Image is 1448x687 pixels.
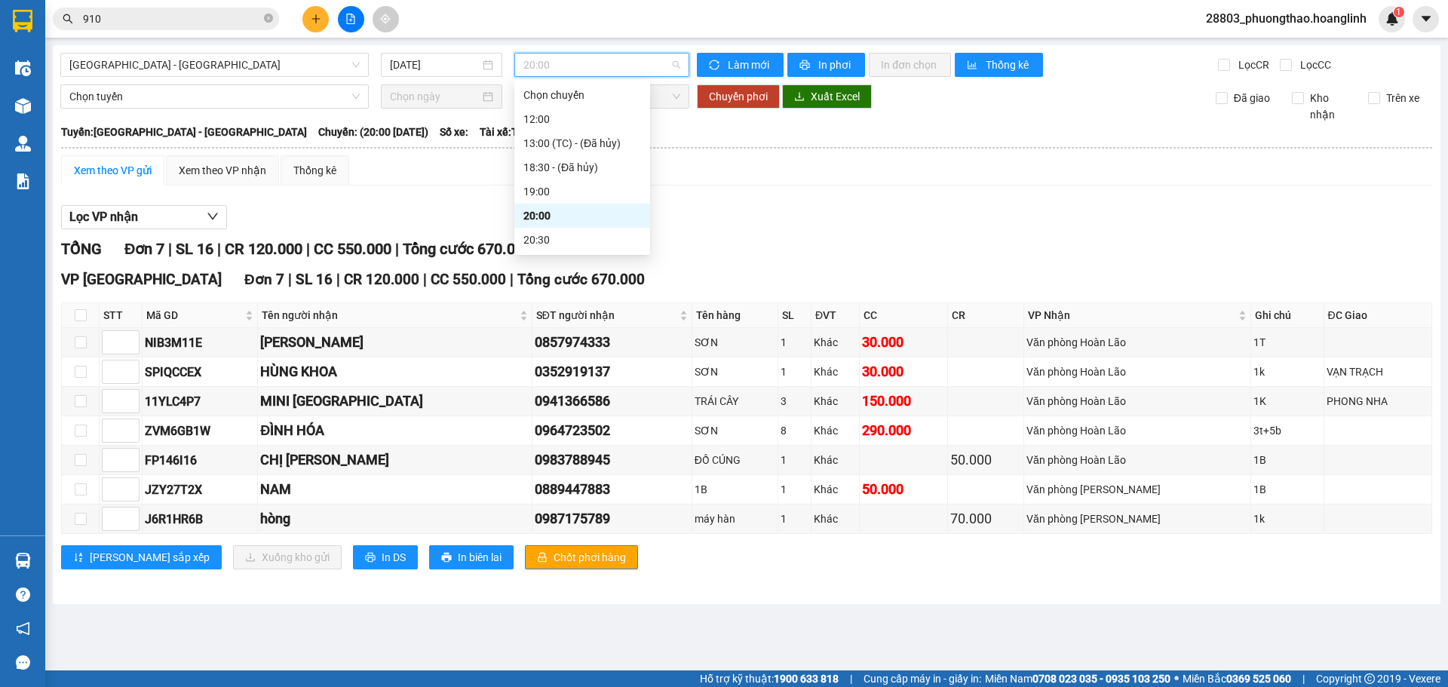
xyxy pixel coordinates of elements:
[260,361,529,382] div: HÙNG KHOA
[61,240,102,258] span: TỔNG
[403,240,532,258] span: Tổng cước 670.000
[225,240,302,258] span: CR 120.000
[373,6,399,32] button: aim
[814,334,857,351] div: Khác
[818,57,853,73] span: In phơi
[145,392,255,411] div: 11YLC4P7
[1364,673,1375,684] span: copyright
[1385,12,1399,26] img: icon-new-feature
[143,505,258,534] td: J6R1HR6B
[869,53,951,77] button: In đơn chọn
[1024,505,1251,534] td: Văn phòng Lý Hòa
[258,446,532,475] td: CHỊ THANH
[207,210,219,222] span: down
[258,505,532,534] td: hòng
[15,60,31,76] img: warehouse-icon
[145,480,255,499] div: JZY27T2X
[525,545,638,569] button: lockChốt phơi hàng
[1253,511,1321,527] div: 1k
[514,83,650,107] div: Chọn chuyến
[695,452,775,468] div: ĐỒ CÚNG
[318,124,428,140] span: Chuyến: (20:00 [DATE])
[293,162,336,179] div: Thống kê
[986,57,1031,73] span: Thống kê
[143,446,258,475] td: FP146I16
[814,393,857,409] div: Khác
[16,621,30,636] span: notification
[814,511,857,527] div: Khác
[260,449,529,471] div: CHỊ [PERSON_NAME]
[69,207,138,226] span: Lọc VP nhận
[532,416,692,446] td: 0964723502
[537,552,548,564] span: lock
[258,475,532,505] td: NAM
[16,587,30,602] span: question-circle
[692,303,778,328] th: Tên hàng
[145,510,255,529] div: J6R1HR6B
[1026,393,1248,409] div: Văn phòng Hoàn Lão
[532,357,692,387] td: 0352919137
[344,271,419,288] span: CR 120.000
[262,307,517,324] span: Tên người nhận
[950,449,1021,471] div: 50.000
[302,6,329,32] button: plus
[781,393,808,409] div: 3
[950,508,1021,529] div: 70.000
[695,363,775,380] div: SƠN
[1183,670,1291,687] span: Miền Bắc
[382,549,406,566] span: In DS
[948,303,1024,328] th: CR
[1304,90,1357,123] span: Kho nhận
[1253,481,1321,498] div: 1B
[15,173,31,189] img: solution-icon
[1024,416,1251,446] td: Văn phòng Hoàn Lão
[1032,673,1170,685] strong: 0708 023 035 - 0935 103 250
[1026,422,1248,439] div: Văn phòng Hoàn Lão
[850,670,852,687] span: |
[955,53,1043,77] button: bar-chartThống kê
[61,126,307,138] b: Tuyến: [GEOGRAPHIC_DATA] - [GEOGRAPHIC_DATA]
[799,60,812,72] span: printer
[774,673,839,685] strong: 1900 633 818
[1253,363,1321,380] div: 1k
[794,91,805,103] span: download
[860,303,948,328] th: CC
[535,391,689,412] div: 0941366586
[781,481,808,498] div: 1
[862,391,945,412] div: 150.000
[781,511,808,527] div: 1
[345,14,356,24] span: file-add
[390,88,480,105] input: Chọn ngày
[695,511,775,527] div: máy hàn
[695,393,775,409] div: TRÁI CÂY
[1226,673,1291,685] strong: 0369 525 060
[1253,422,1321,439] div: 3t+5b
[1324,357,1432,387] td: VẠN TRẠCH
[365,552,376,564] span: printer
[523,207,641,224] div: 20:00
[260,391,529,412] div: MINI [GEOGRAPHIC_DATA]
[15,553,31,569] img: warehouse-icon
[16,655,30,670] span: message
[523,232,641,248] div: 20:30
[862,332,945,353] div: 30.000
[145,333,255,352] div: NIB3M11E
[523,183,641,200] div: 19:00
[440,124,468,140] span: Số xe:
[782,84,872,109] button: downloadXuất Excel
[480,124,542,140] span: Tài xế: TÀI XẾ
[260,479,529,500] div: NAM
[510,271,514,288] span: |
[83,11,261,27] input: Tìm tên, số ĐT hoặc mã đơn
[264,14,273,23] span: close-circle
[306,240,310,258] span: |
[811,88,860,105] span: Xuất Excel
[176,240,213,258] span: SL 16
[1228,90,1276,106] span: Đã giao
[395,240,399,258] span: |
[1324,387,1432,416] td: PHONG NHA
[179,162,266,179] div: Xem theo VP nhận
[1419,12,1433,26] span: caret-down
[1302,670,1305,687] span: |
[61,205,227,229] button: Lọc VP nhận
